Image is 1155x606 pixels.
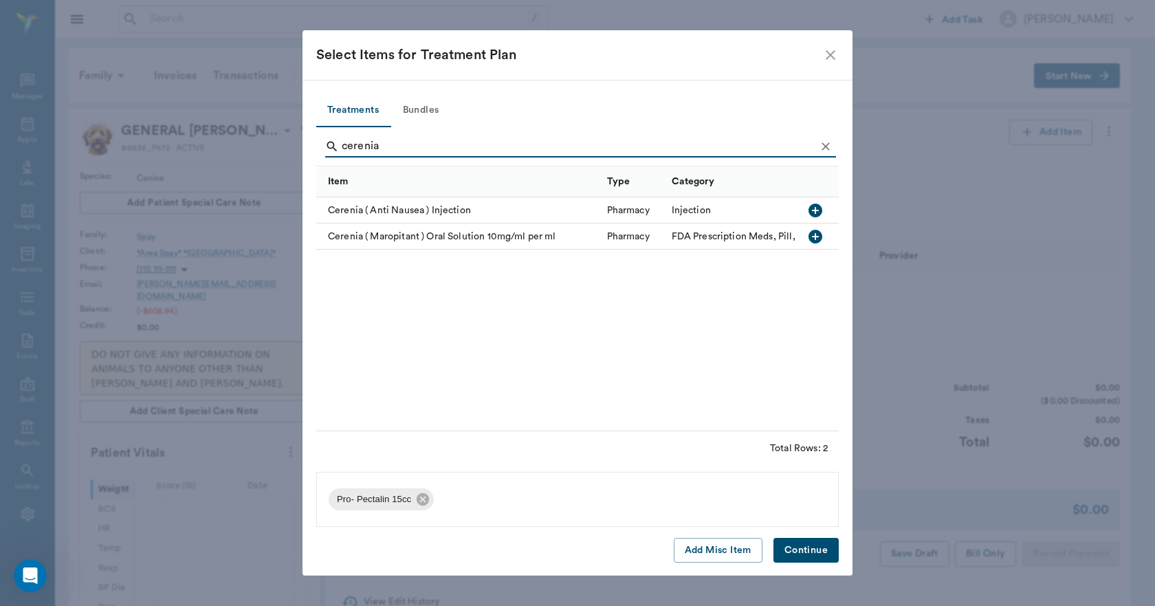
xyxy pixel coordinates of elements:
div: FDA Prescription Meds, Pill, Cap, Liquid, Etc. [672,230,870,244]
div: Pro- Pectalin 15cc [329,488,434,510]
button: Bundles [390,94,452,127]
div: Total Rows: 2 [770,442,828,455]
div: Pharmacy [607,230,650,244]
button: close [822,47,839,63]
input: Find a treatment [342,136,815,158]
div: Injection [672,204,711,217]
div: Cerenia ( Maropitant ) Oral Solution 10mg/ml per ml [316,224,600,250]
div: Item [328,162,349,201]
div: Category [665,166,923,197]
div: Search [325,136,836,160]
div: Type [607,162,630,201]
div: Type [600,166,665,197]
button: Add Misc Item [674,538,762,563]
div: Select Items for Treatment Plan [316,44,822,66]
div: Category [672,162,714,201]
button: Clear [815,136,836,157]
div: Item [316,166,600,197]
div: Pharmacy [607,204,650,217]
button: Treatments [316,94,390,127]
div: Cerenia ( Anti Nausea ) Injection [316,197,600,224]
button: Continue [773,538,839,563]
span: Pro- Pectalin 15cc [329,493,419,506]
iframe: Intercom live chat [14,559,47,592]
